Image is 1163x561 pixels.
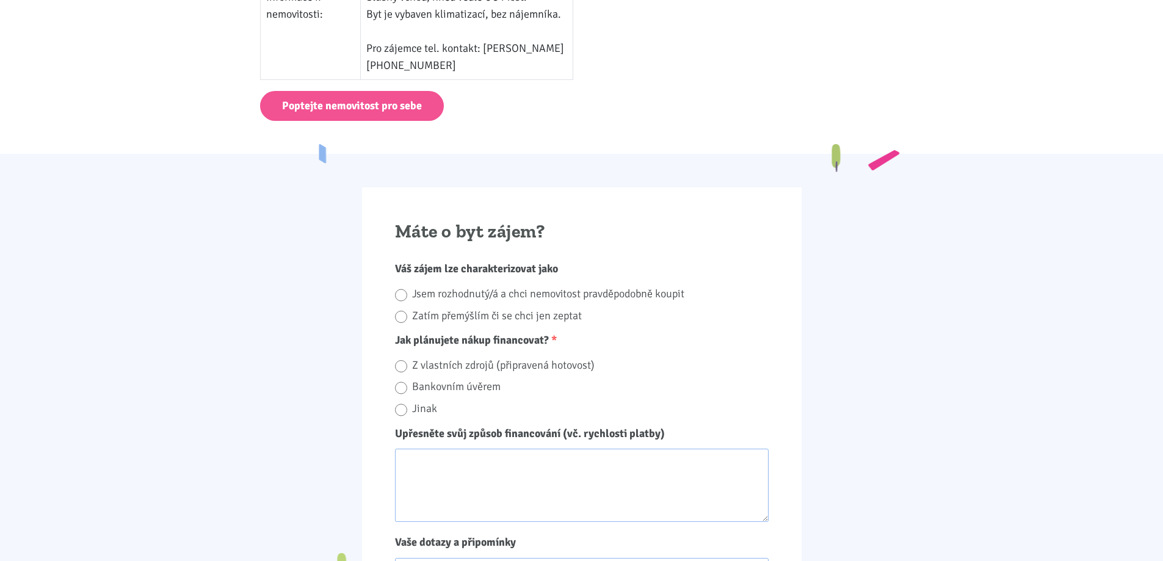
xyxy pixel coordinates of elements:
label: Z vlastních zdrojů (připravená hotovost) [412,356,769,375]
span: Vaše dotazy a připomínky [395,535,516,549]
label: Jinak [412,399,769,418]
h2: Máte o byt zájem? [395,220,769,244]
a: Poptejte nemovitost pro sebe [260,91,444,121]
span: Váš zájem lze charakterizovat jako [395,262,558,275]
span: Jak plánujete nákup financovat? [395,333,549,347]
abbr: Required [551,333,557,347]
label: Zatím přemýšlím či se chci jen zeptat [412,306,769,325]
span: Upřesněte svůj způsob financování (vč. rychlosti platby) [395,427,665,440]
label: Jsem rozhodnutý/á a chci nemovitost pravděpodobně koupit [412,284,769,303]
label: Bankovním úvěrem [412,377,769,396]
